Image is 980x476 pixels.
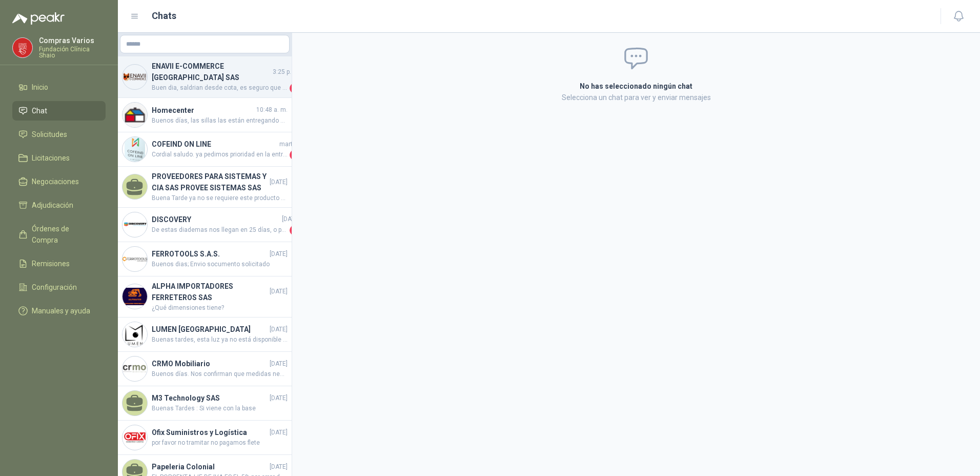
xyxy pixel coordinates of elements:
[152,358,268,369] h4: CRMO Mobiliario
[12,172,106,191] a: Negociaciones
[290,83,300,93] span: 1
[12,195,106,215] a: Adjudicación
[118,208,292,242] a: Company LogoDISCOVERY[DATE]De estas diademas nos llegan en 25 días, o para entrega inmediata tene...
[152,404,288,413] span: Buenas Tardes : Si viene con la base
[152,260,288,269] span: Buenos dias; Envio socumento solicitado
[273,67,300,77] span: 3:25 p. m.
[32,105,47,116] span: Chat
[270,393,288,403] span: [DATE]
[152,335,288,345] span: Buenas tardes, esta luz ya no está disponible con el proveedor.
[270,428,288,438] span: [DATE]
[152,427,268,438] h4: Ofix Suministros y Logística
[122,322,147,347] img: Company Logo
[256,105,288,115] span: 10:48 a. m.
[152,438,288,448] span: por favor no tramitar no pagamos flete
[118,318,292,352] a: Company LogoLUMEN [GEOGRAPHIC_DATA][DATE]Buenas tardes, esta luz ya no está disponible con el pro...
[118,421,292,455] a: Company LogoOfix Suministros y Logística[DATE]por favor no tramitar no pagamos flete
[290,150,300,160] span: 1
[32,152,70,164] span: Licitaciones
[152,248,268,260] h4: FERROTOOLS S.A.S.
[152,9,176,23] h1: Chats
[122,212,147,237] img: Company Logo
[152,61,271,83] h4: ENAVII E-COMMERCE [GEOGRAPHIC_DATA] SAS
[152,171,268,193] h4: PROVEEDORES PARA SISTEMAS Y CIA SAS PROVEE SISTEMAS SAS
[122,356,147,381] img: Company Logo
[118,167,292,208] a: PROVEEDORES PARA SISTEMAS Y CIA SAS PROVEE SISTEMAS SAS[DATE]Buena Tarde ya no se requiere este p...
[152,303,288,313] span: ¿Qué dimensiones tiene?
[152,214,280,225] h4: DISCOVERY
[12,12,65,25] img: Logo peakr
[152,369,288,379] span: Buenos días. Nos confirman que medidas necesitan las estanterías para cotizar y enviar ficha tecnica
[152,150,288,160] span: Cordial saludo. ya pedimos prioridad en la entrega para el dia [DATE] y [DATE] en sus instalaciones.
[32,258,70,269] span: Remisiones
[152,392,268,404] h4: M3 Technology SAS
[32,223,96,246] span: Órdenes de Compra
[118,352,292,386] a: Company LogoCRMO Mobiliario[DATE]Buenos días. Nos confirman que medidas necesitan las estanterías...
[270,462,288,472] span: [DATE]
[32,129,67,140] span: Solicitudes
[32,200,73,211] span: Adjudicación
[13,38,32,57] img: Company Logo
[152,105,254,116] h4: Homecenter
[457,81,815,92] h2: No has seleccionado ningún chat
[39,46,106,58] p: Fundación Clínica Shaio
[270,249,288,259] span: [DATE]
[152,116,288,126] span: Buenos días, las sillas las están entregando el día de [DATE].
[12,254,106,273] a: Remisiones
[118,276,292,318] a: Company LogoALPHA IMPORTADORES FERRETEROS SAS[DATE]¿Qué dimensiones tiene?
[12,277,106,297] a: Configuración
[152,225,288,235] span: De estas diademas nos llegan en 25 días, o para entrega inmediata tenemos estas que son las que r...
[122,103,147,127] img: Company Logo
[152,138,277,150] h4: COFEIND ON LINE
[12,125,106,144] a: Solicitudes
[152,324,268,335] h4: LUMEN [GEOGRAPHIC_DATA]
[12,219,106,250] a: Órdenes de Compra
[152,281,268,303] h4: ALPHA IMPORTADORES FERRETEROS SAS
[118,98,292,132] a: Company LogoHomecenter10:48 a. m.Buenos días, las sillas las están entregando el día de [DATE].
[32,282,77,293] span: Configuración
[12,77,106,97] a: Inicio
[457,92,815,103] p: Selecciona un chat para ver y enviar mensajes
[152,83,288,93] span: Buen dia, saldrian desde cota, es seguro que se entregue el [DATE] pero en horas de la tarde hay ...
[12,101,106,121] a: Chat
[39,37,106,44] p: Compras Varios
[32,82,48,93] span: Inicio
[118,386,292,421] a: M3 Technology SAS[DATE]Buenas Tardes : Si viene con la base
[12,301,106,321] a: Manuales y ayuda
[118,56,292,98] a: Company LogoENAVII E-COMMERCE [GEOGRAPHIC_DATA] SAS3:25 p. m.Buen dia, saldrian desde cota, es se...
[122,247,147,271] img: Company Logo
[152,193,288,203] span: Buena Tarde ya no se requiere este producto por favor cancelar
[282,214,300,224] span: [DATE]
[122,137,147,162] img: Company Logo
[122,65,147,89] img: Company Logo
[270,287,288,296] span: [DATE]
[118,242,292,276] a: Company LogoFERROTOOLS S.A.S.[DATE]Buenos dias; Envio socumento solicitado
[152,461,268,472] h4: Papeleria Colonial
[12,148,106,168] a: Licitaciones
[32,305,90,316] span: Manuales y ayuda
[118,132,292,167] a: Company LogoCOFEIND ON LINEmartesCordial saludo. ya pedimos prioridad en la entrega para el dia [...
[270,325,288,334] span: [DATE]
[122,425,147,450] img: Company Logo
[32,176,79,187] span: Negociaciones
[122,284,147,309] img: Company Logo
[270,359,288,369] span: [DATE]
[270,177,288,187] span: [DATE]
[290,225,300,235] span: 1
[279,140,300,149] span: martes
